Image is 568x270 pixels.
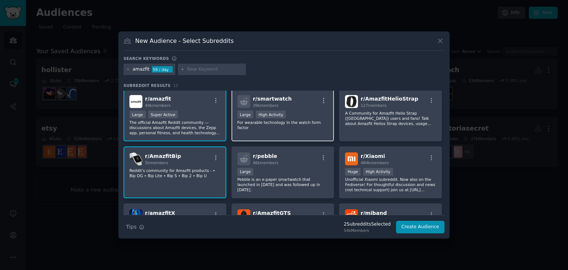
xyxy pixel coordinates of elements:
[345,152,358,165] img: Xiaomi
[361,96,418,102] span: r/ AmazfitHelioStrap
[129,111,146,118] div: Large
[124,220,147,233] button: Tips
[133,66,150,73] div: amazfit
[344,228,391,233] div: 54k Members
[173,83,178,88] span: 10
[237,111,254,118] div: Large
[345,209,358,222] img: miband
[253,210,291,216] span: r/ AmazfitGTS
[345,95,358,108] img: AmazfitHelioStrap
[396,221,445,233] button: Create Audience
[145,103,170,108] span: 49k members
[145,96,171,102] span: r/ amazfit
[253,161,278,165] span: 46k members
[345,168,361,176] div: Huge
[145,210,175,216] span: r/ amazfitX
[129,95,142,108] img: amazfit
[129,168,220,178] p: Reddit's community for Amazfit products - • Bip OG • Bip Lite • Bip S • Bip 2 • Bip U
[256,111,286,118] div: High Activity
[124,56,169,61] h3: Search keywords
[187,66,243,73] input: New Keyword
[129,120,220,135] p: The official Amazfit Reddit community — discussions about Amazfit devices, the Zepp app, personal...
[253,96,292,102] span: r/ smartwatch
[361,153,385,159] span: r/ Xiaomi
[344,221,391,228] div: 2 Subreddit s Selected
[129,152,142,165] img: AmazfitBip
[237,168,254,176] div: Large
[152,66,173,73] div: 59 / day
[145,161,168,165] span: 5k members
[345,111,436,126] p: A Community for Amazfit Helio Strap ([GEOGRAPHIC_DATA]) users and fans! Talk about Amazfit Helios...
[129,209,142,222] img: amazfitX
[124,83,170,88] span: Subreddit Results
[126,223,136,231] span: Tips
[345,177,436,192] p: Unofficial Xiaomi subreddit. Now also on the Fediverse! For thoughtful discussion and news (not t...
[237,120,328,130] p: For wearable technology in the watch form factor
[253,103,278,108] span: 39k members
[237,209,250,222] img: AmazfitGTS
[237,177,328,192] p: Pebble is an e-paper smartwatch that launched in [DATE] and was followed up in [DATE].
[135,37,234,45] h3: New Audience - Select Subreddits
[148,111,178,118] div: Super Active
[253,153,277,159] span: r/ pebble
[361,161,389,165] span: 484k members
[363,168,393,176] div: High Activity
[361,210,387,216] span: r/ miband
[145,153,181,159] span: r/ AmazfitBip
[361,103,386,108] span: 127 members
